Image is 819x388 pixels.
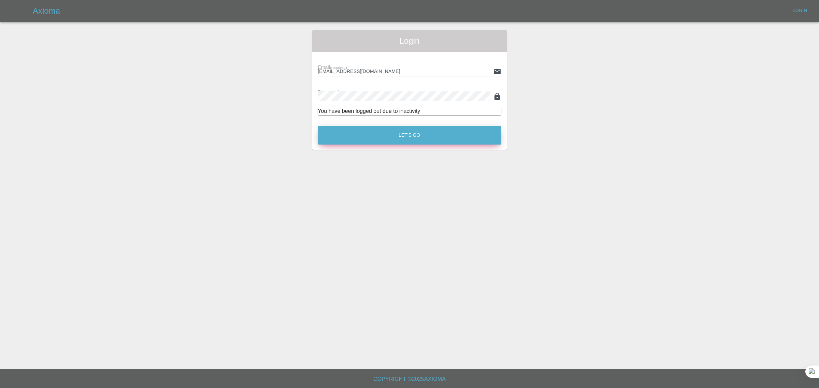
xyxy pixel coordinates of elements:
button: Let's Go [318,126,501,145]
span: Login [318,35,501,46]
span: Password [318,89,356,95]
h5: Axioma [33,5,60,16]
small: (required) [330,65,347,70]
a: Login [789,5,811,16]
div: You have been logged out due to inactivity [318,107,501,115]
span: Email [318,64,347,70]
small: (required) [339,90,356,94]
h6: Copyright © 2025 Axioma [5,374,814,384]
